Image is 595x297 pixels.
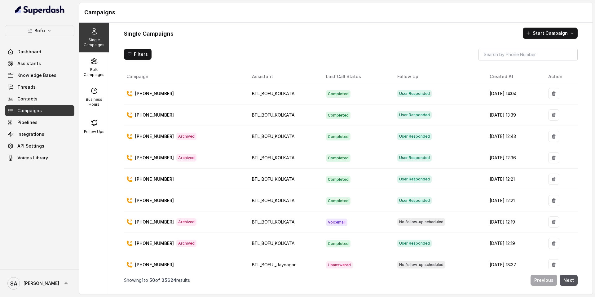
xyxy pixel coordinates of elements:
[5,117,74,128] a: Pipelines
[82,97,106,107] p: Business Hours
[161,277,176,283] span: 35624
[523,28,578,39] button: Start Campaign
[326,219,347,226] span: Voicemail
[5,93,74,104] a: Contacts
[247,70,321,83] th: Assistant
[485,169,543,190] td: [DATE] 12:21
[124,271,578,290] nav: Pagination
[5,275,74,292] a: [PERSON_NAME]
[17,155,48,161] span: Voices Library
[252,155,295,160] span: BTL_BOFU_KOLKATA
[397,218,445,226] span: No follow-up scheduled
[10,280,17,287] text: SA
[397,133,432,140] span: User Responded
[5,140,74,152] a: API Settings
[485,70,543,83] th: Created At
[135,219,174,225] p: [PHONE_NUMBER]
[24,280,59,286] span: [PERSON_NAME]
[485,233,543,254] td: [DATE] 12:19
[5,105,74,116] a: Campaigns
[485,83,543,104] td: [DATE] 14:04
[397,197,432,204] span: User Responded
[485,190,543,211] td: [DATE] 12:21
[252,262,296,267] span: BTL_BOFU _Jaynagar
[135,112,174,118] p: [PHONE_NUMBER]
[397,175,432,183] span: User Responded
[15,5,65,15] img: light.svg
[17,72,56,78] span: Knowledge Bases
[5,129,74,140] a: Integrations
[485,104,543,126] td: [DATE] 13:39
[252,176,295,182] span: BTL_BOFU_KOLKATA
[397,240,432,247] span: User Responded
[124,277,190,283] p: Showing to of results
[135,176,174,182] p: [PHONE_NUMBER]
[17,96,37,102] span: Contacts
[560,275,578,286] button: Next
[135,262,174,268] p: [PHONE_NUMBER]
[124,70,247,83] th: Campaign
[326,112,350,119] span: Completed
[135,155,174,161] p: [PHONE_NUMBER]
[84,7,588,17] h1: Campaigns
[5,152,74,163] a: Voices Library
[485,211,543,233] td: [DATE] 12:19
[17,119,37,126] span: Pipelines
[485,147,543,169] td: [DATE] 12:36
[176,240,196,247] span: Archived
[5,25,74,36] button: Bofu
[135,197,174,204] p: [PHONE_NUMBER]
[326,176,350,183] span: Completed
[326,154,350,162] span: Completed
[17,60,41,67] span: Assistants
[5,70,74,81] a: Knowledge Bases
[5,46,74,57] a: Dashboard
[17,84,36,90] span: Threads
[5,58,74,69] a: Assistants
[485,254,543,276] td: [DATE] 18:37
[252,241,295,246] span: BTL_BOFU_KOLKATA
[392,70,484,83] th: Follow Up
[135,91,174,97] p: [PHONE_NUMBER]
[252,198,295,203] span: BTL_BOFU_KOLKATA
[82,38,106,47] p: Single Campaigns
[135,133,174,140] p: [PHONE_NUMBER]
[326,133,350,140] span: Completed
[478,49,578,60] input: Search by Phone Number
[397,154,432,162] span: User Responded
[252,134,295,139] span: BTL_BOFU_KOLKATA
[124,29,174,39] h1: Single Campaigns
[543,70,578,83] th: Action
[326,197,350,205] span: Completed
[17,131,44,137] span: Integrations
[252,112,295,117] span: BTL_BOFU_KOLKATA
[326,240,350,247] span: Completed
[397,111,432,119] span: User Responded
[485,126,543,147] td: [DATE] 12:43
[176,218,196,226] span: Archived
[326,90,350,98] span: Completed
[176,133,196,140] span: Archived
[142,277,143,283] span: 1
[17,108,42,114] span: Campaigns
[34,27,45,34] p: Bofu
[397,90,432,97] span: User Responded
[252,219,295,224] span: BTL_BOFU_KOLKATA
[252,91,295,96] span: BTL_BOFU_KOLKATA
[82,67,106,77] p: Bulk Campaigns
[135,240,174,246] p: [PHONE_NUMBER]
[149,277,155,283] span: 50
[531,275,557,286] button: Previous
[326,261,353,269] span: Unanswered
[124,49,152,60] button: Filters
[176,154,196,162] span: Archived
[17,143,44,149] span: API Settings
[17,49,41,55] span: Dashboard
[397,261,445,268] span: No follow-up scheduled
[84,129,104,134] p: Follow Ups
[5,82,74,93] a: Threads
[321,70,392,83] th: Last Call Status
